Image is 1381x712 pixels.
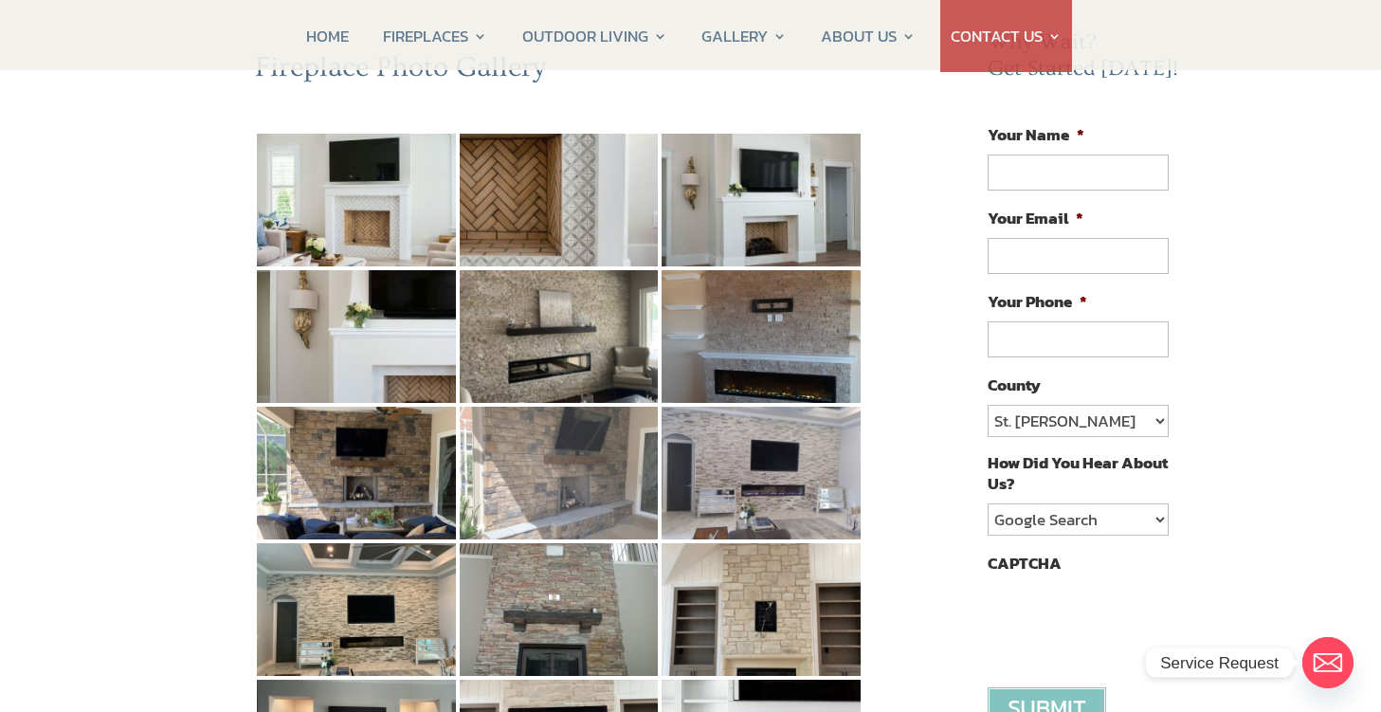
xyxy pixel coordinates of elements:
img: 3 [662,134,861,266]
label: Your Email [988,208,1083,228]
label: County [988,374,1041,395]
img: 6 [662,270,861,403]
img: 2 [460,134,659,266]
img: 11 [460,543,659,676]
img: 1 [257,134,456,266]
label: Your Name [988,124,1084,145]
a: Email [1302,637,1354,688]
img: 12 [662,543,861,676]
img: 8 [460,407,659,539]
img: 7 [257,407,456,539]
img: 9 [662,407,861,539]
img: 10 [257,543,456,676]
label: How Did You Hear About Us? [988,452,1168,494]
img: 4 [257,270,456,403]
img: 5 [460,270,659,403]
h2: Fireplace Photo Gallery [255,50,863,94]
iframe: reCAPTCHA [988,583,1276,657]
label: Your Phone [988,291,1087,312]
label: CAPTCHA [988,553,1062,574]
